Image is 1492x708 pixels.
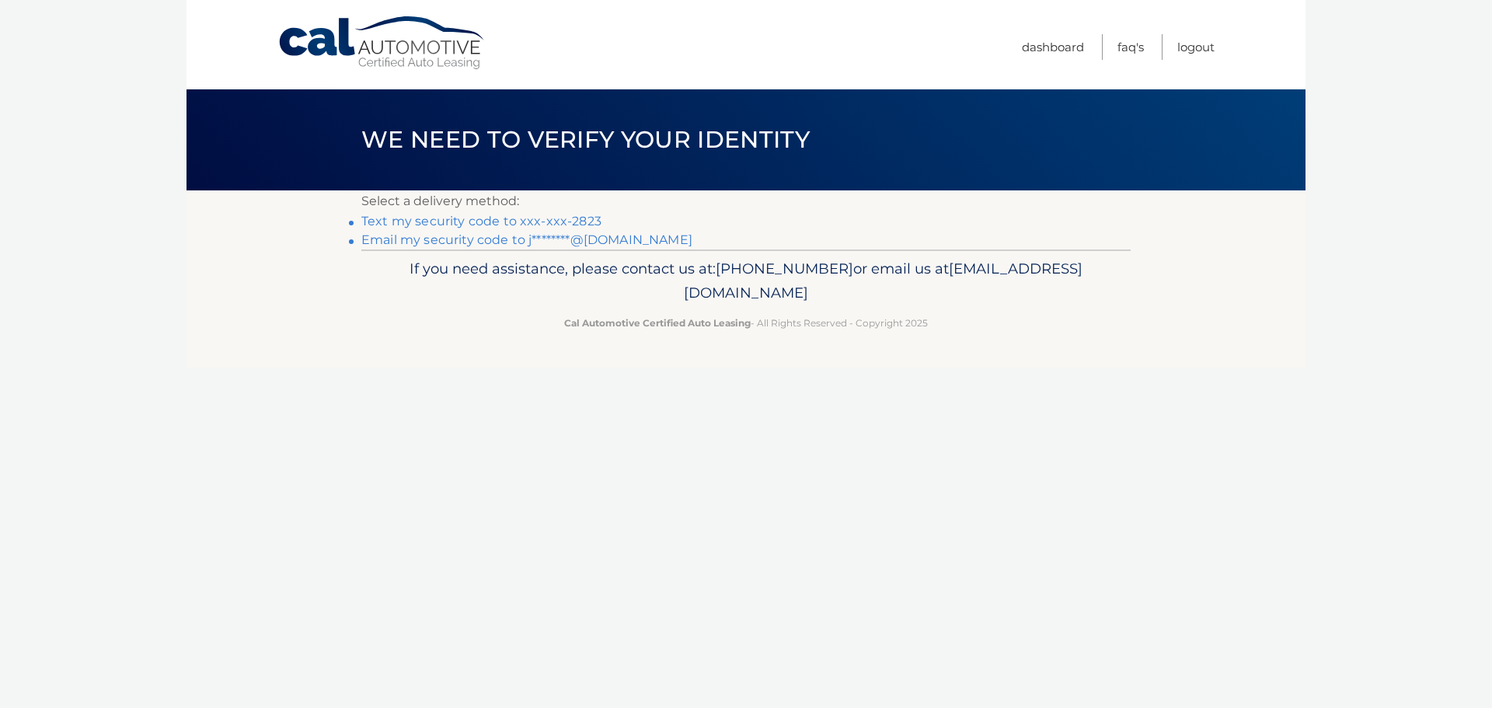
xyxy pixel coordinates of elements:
a: Cal Automotive [277,16,487,71]
span: We need to verify your identity [361,125,810,154]
p: - All Rights Reserved - Copyright 2025 [371,315,1121,331]
a: Email my security code to j********@[DOMAIN_NAME] [361,232,692,247]
p: If you need assistance, please contact us at: or email us at [371,256,1121,306]
a: Dashboard [1022,34,1084,60]
a: FAQ's [1117,34,1144,60]
a: Logout [1177,34,1215,60]
a: Text my security code to xxx-xxx-2823 [361,214,601,228]
p: Select a delivery method: [361,190,1131,212]
span: [PHONE_NUMBER] [716,260,853,277]
strong: Cal Automotive Certified Auto Leasing [564,317,751,329]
